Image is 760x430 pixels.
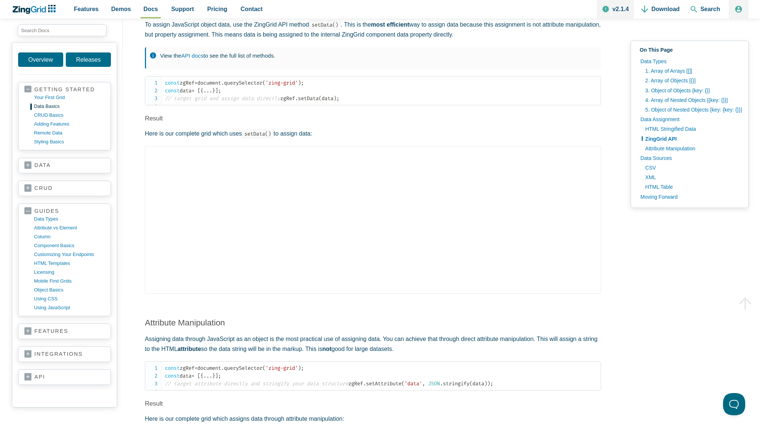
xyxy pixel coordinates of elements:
[363,380,366,387] span: .
[197,88,200,94] span: [
[242,130,274,138] code: setData()
[34,93,105,102] a: your first grid
[637,192,742,202] a: Moving Forward
[145,20,601,40] p: To assign JavaScript object data, use the ZingGrid API method . This is the way to assign data be...
[371,21,409,28] strong: most efficient
[298,365,301,371] span: )
[191,373,194,379] span: =
[34,277,105,286] a: mobile first grids
[34,294,105,303] a: using CSS
[295,95,298,102] span: .
[443,380,469,387] span: stringify
[34,232,105,241] a: column
[265,365,298,371] span: 'zing-grid'
[469,380,472,387] span: (
[160,51,594,61] p: View the to see the full list of methods.
[24,208,105,215] a: guides
[165,80,180,86] span: const
[194,365,197,371] span: =
[200,88,203,94] span: {
[24,162,105,169] a: data
[428,380,440,387] span: JSON
[723,393,745,415] iframe: Toggle Customer Support
[218,88,221,94] span: ;
[165,95,280,102] span: // target grid and assign data directly
[34,215,105,223] a: data types
[637,57,742,66] a: Data Types
[215,373,218,379] span: ]
[34,259,105,268] a: HTML templates
[319,95,322,102] span: (
[194,80,197,86] span: =
[145,146,601,294] iframe: Demo loaded in iFrame
[18,24,106,36] input: search input
[262,365,265,371] span: (
[34,286,105,294] a: object basics
[34,303,105,312] a: using JavaScript
[333,95,336,102] span: )
[66,52,111,67] a: Releases
[197,373,200,379] span: [
[74,4,99,14] span: Features
[34,250,105,259] a: customizing your endpoints
[165,365,180,371] span: const
[218,373,221,379] span: ;
[24,373,105,381] a: api
[200,373,203,379] span: {
[642,95,742,105] a: 4. Array of Nested Objects [{key: {}}]
[212,373,215,379] span: }
[165,380,348,387] span: // target attribute directly and stringify your data structure
[24,328,105,335] a: features
[366,380,401,387] span: setAttribute
[309,21,341,29] code: setData()
[145,115,601,123] h4: Result
[24,86,105,93] a: getting started
[336,95,339,102] span: ;
[18,52,63,67] a: Overview
[642,173,742,182] a: XML
[143,4,158,14] span: Docs
[191,88,194,94] span: =
[165,88,180,94] span: const
[262,80,265,86] span: (
[34,223,105,232] a: Attribute vs Element
[145,414,601,424] p: Here is our complete grid which assigns data through attribute manipulation:
[404,380,422,387] span: 'data'
[145,334,601,354] p: Assigning data through JavaScript as an object is the most practical use of assigning data. You c...
[34,129,105,137] a: remote data
[207,4,227,14] span: Pricing
[637,115,742,124] a: Data Assignment
[642,76,742,85] a: 2. Array of Objects [{}]
[24,351,105,358] a: integrations
[301,365,304,371] span: ;
[265,80,298,86] span: 'zing-grid'
[34,111,105,120] a: CRUD basics
[401,380,404,387] span: (
[422,380,425,387] span: ,
[642,105,742,115] a: 5. Object of Nested Objects {key: {key: {}}}
[171,4,194,14] span: Support
[34,241,105,250] a: component basics
[203,373,212,379] span: ...
[440,380,443,387] span: .
[221,365,224,371] span: .
[34,120,105,129] a: adding features
[642,144,742,153] a: Attribute Manipulation
[301,80,304,86] span: ;
[224,365,262,371] span: querySelector
[24,185,105,192] a: crud
[12,5,60,14] a: ZingChart Logo. Click to return to the homepage
[642,134,742,144] a: ZingGrid API
[165,364,601,388] code: zgRef document data zgRef data
[642,182,742,192] a: HTML Table
[224,80,262,86] span: querySelector
[203,88,212,94] span: ...
[642,163,742,173] a: CSV
[642,86,742,95] a: 3. Object of Objects {key: {}}
[145,400,601,408] h4: Result
[145,318,225,327] a: Attribute Manipulation
[181,52,203,59] a: API docs
[322,346,332,352] b: not
[165,373,180,379] span: const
